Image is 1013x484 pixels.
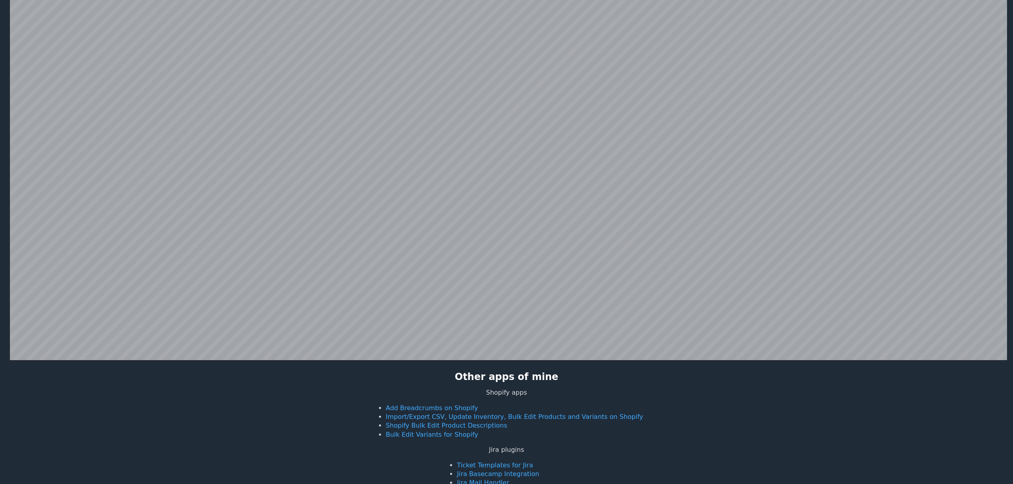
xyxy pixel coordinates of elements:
a: Ticket Templates for Jira [457,461,533,469]
a: Shopify Bulk Edit Product Descriptions [386,422,507,429]
a: Import/Export CSV, Update Inventory, Bulk Edit Products and Variants on Shopify [386,413,643,420]
a: Add Breadcrumbs on Shopify [386,404,478,412]
a: Bulk Edit Variants for Shopify [386,431,478,438]
h2: Other apps of mine [455,370,559,384]
a: Jira Basecamp Integration [457,470,539,478]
